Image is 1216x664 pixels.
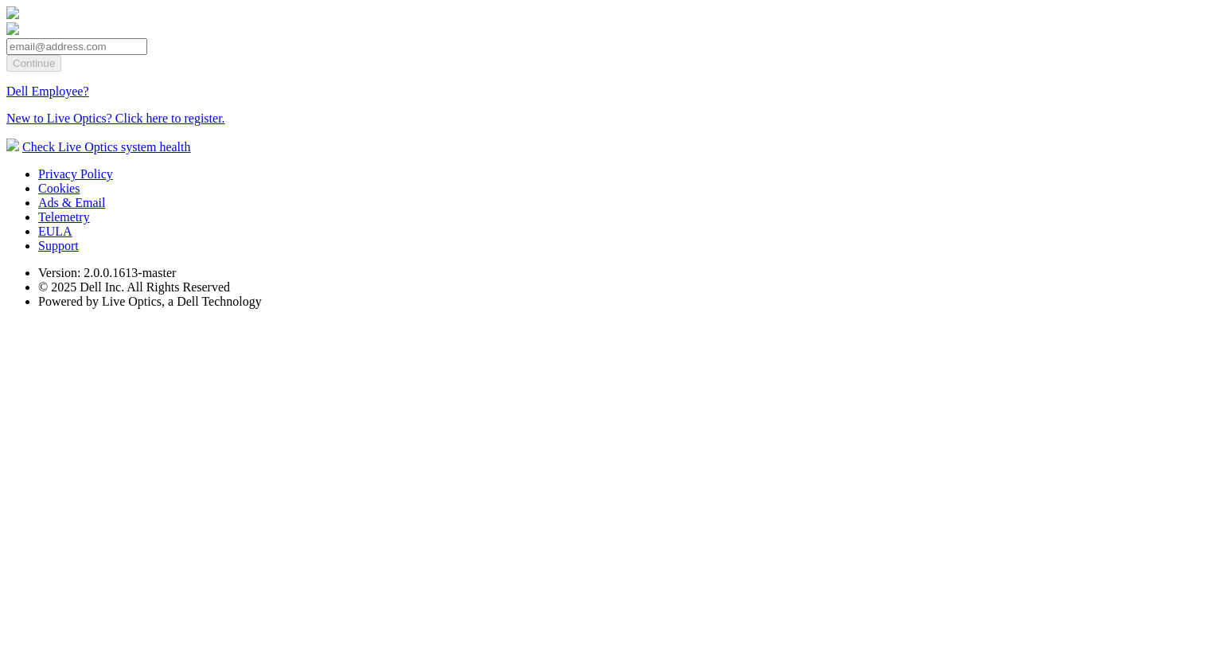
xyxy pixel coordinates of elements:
[38,295,1210,309] li: Powered by Live Optics, a Dell Technology
[38,239,79,252] a: Support
[38,225,72,238] a: EULA
[6,22,19,35] img: liveoptics-word.svg
[38,280,1210,295] li: © 2025 Dell Inc. All Rights Reserved
[38,167,113,181] a: Privacy Policy
[6,111,225,125] a: New to Live Optics? Click here to register.
[6,6,19,19] img: liveoptics-logo.svg
[6,139,19,151] img: status-check-icon.svg
[38,196,105,209] a: Ads & Email
[22,140,191,154] a: Check Live Optics system health
[38,266,1210,280] li: Version: 2.0.0.1613-master
[38,210,90,224] a: Telemetry
[38,182,80,195] a: Cookies
[6,55,61,72] input: Continue
[6,84,89,98] a: Dell Employee?
[6,38,147,55] input: email@address.com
